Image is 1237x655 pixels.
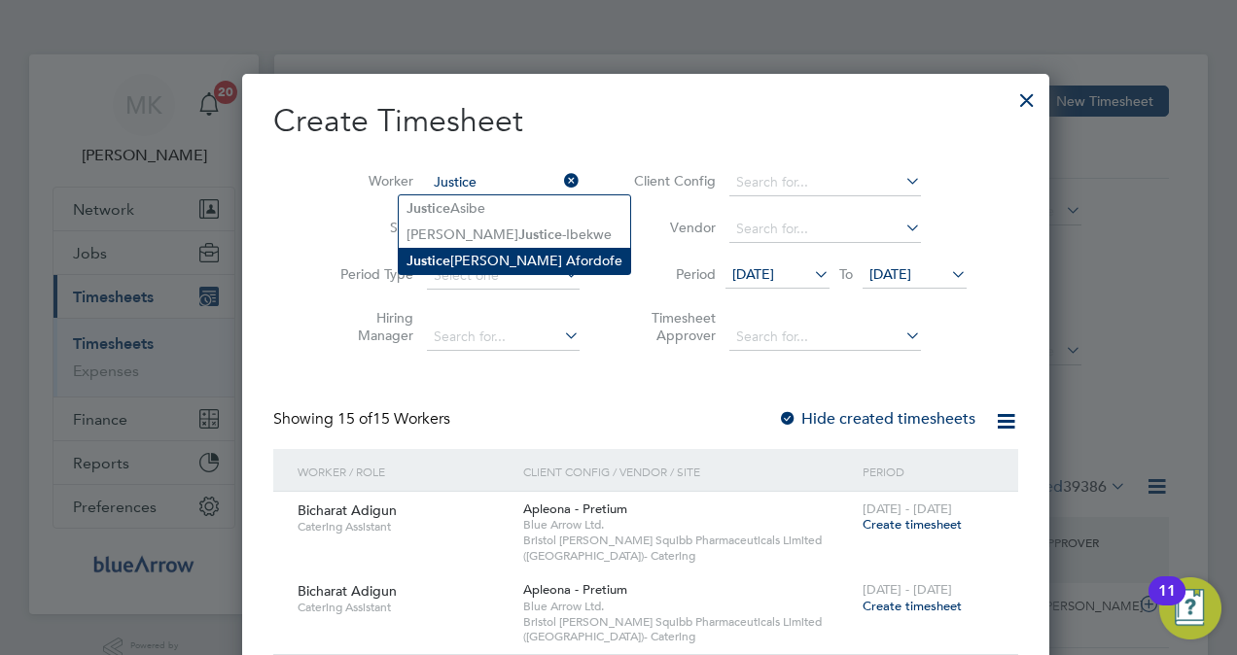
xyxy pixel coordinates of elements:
[863,598,962,614] span: Create timesheet
[863,516,962,533] span: Create timesheet
[518,449,857,494] div: Client Config / Vendor / Site
[1159,577,1221,639] button: Open Resource Center, 11 new notifications
[406,200,450,217] b: Justice
[523,599,852,614] span: Blue Arrow Ltd.
[863,500,952,517] span: [DATE] - [DATE]
[863,581,952,598] span: [DATE] - [DATE]
[628,309,716,344] label: Timesheet Approver
[523,517,852,533] span: Blue Arrow Ltd.
[729,216,921,243] input: Search for...
[729,324,921,351] input: Search for...
[298,582,397,600] span: Bicharat Adigun
[427,324,580,351] input: Search for...
[628,172,716,190] label: Client Config
[273,409,454,430] div: Showing
[869,265,911,283] span: [DATE]
[293,449,518,494] div: Worker / Role
[523,614,852,644] span: Bristol [PERSON_NAME] Squibb Pharmaceuticals Limited ([GEOGRAPHIC_DATA])- Catering
[628,265,716,283] label: Period
[628,219,716,236] label: Vendor
[273,101,1018,142] h2: Create Timesheet
[326,265,413,283] label: Period Type
[427,262,580,290] input: Select one
[523,533,852,563] span: Bristol [PERSON_NAME] Squibb Pharmaceuticals Limited ([GEOGRAPHIC_DATA])- Catering
[406,253,450,269] b: Justice
[326,219,413,236] label: Site
[326,309,413,344] label: Hiring Manager
[1158,591,1176,616] div: 11
[833,261,859,287] span: To
[518,226,562,243] b: Justice
[399,248,630,274] li: [PERSON_NAME] Afordofe
[729,169,921,196] input: Search for...
[298,519,509,534] span: Catering Assistant
[778,409,975,429] label: Hide created timesheets
[298,600,509,615] span: Catering Assistant
[523,500,627,517] span: Apleona - Pretium
[523,581,627,598] span: Apleona - Pretium
[732,265,774,283] span: [DATE]
[399,222,630,248] li: [PERSON_NAME] -Ibekwe
[427,169,580,196] input: Search for...
[298,501,397,519] span: Bicharat Adigun
[326,172,413,190] label: Worker
[337,409,450,429] span: 15 Workers
[399,195,630,222] li: Asibe
[337,409,372,429] span: 15 of
[858,449,999,494] div: Period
